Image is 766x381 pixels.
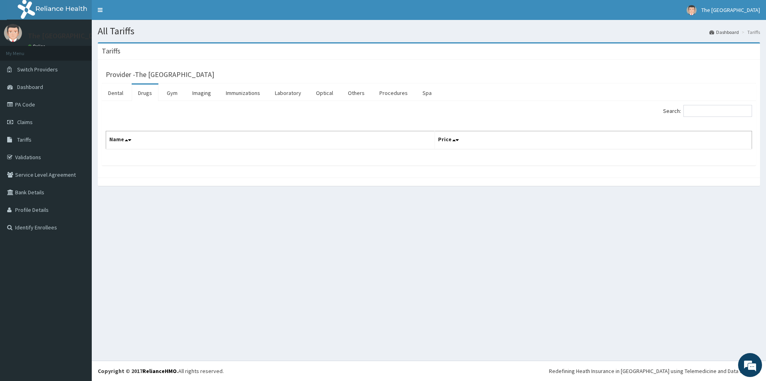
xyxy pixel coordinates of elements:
img: d_794563401_company_1708531726252_794563401 [15,40,32,60]
th: Name [106,131,435,150]
a: Spa [416,85,438,101]
div: Chat with us now [41,45,134,55]
span: Dashboard [17,83,43,91]
span: Claims [17,118,33,126]
a: RelianceHMO [142,367,177,375]
img: User Image [4,24,22,42]
a: Immunizations [219,85,267,101]
span: The [GEOGRAPHIC_DATA] [701,6,760,14]
h1: All Tariffs [98,26,760,36]
h3: Provider - The [GEOGRAPHIC_DATA] [106,71,214,78]
span: Tariffs [17,136,32,143]
input: Search: [683,105,752,117]
p: The [GEOGRAPHIC_DATA] [28,32,108,39]
a: Laboratory [268,85,308,101]
strong: Copyright © 2017 . [98,367,178,375]
span: Switch Providers [17,66,58,73]
div: Redefining Heath Insurance in [GEOGRAPHIC_DATA] using Telemedicine and Data Science! [549,367,760,375]
footer: All rights reserved. [92,361,766,381]
a: Procedures [373,85,414,101]
div: Minimize live chat window [131,4,150,23]
th: Price [435,131,752,150]
h3: Tariffs [102,47,120,55]
a: Imaging [186,85,217,101]
a: Others [342,85,371,101]
img: User Image [687,5,697,15]
span: We're online! [46,101,110,181]
a: Optical [310,85,340,101]
a: Gym [160,85,184,101]
a: Drugs [132,85,158,101]
label: Search: [663,105,752,117]
textarea: Type your message and hit 'Enter' [4,218,152,246]
a: Online [28,43,47,49]
a: Dental [102,85,130,101]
